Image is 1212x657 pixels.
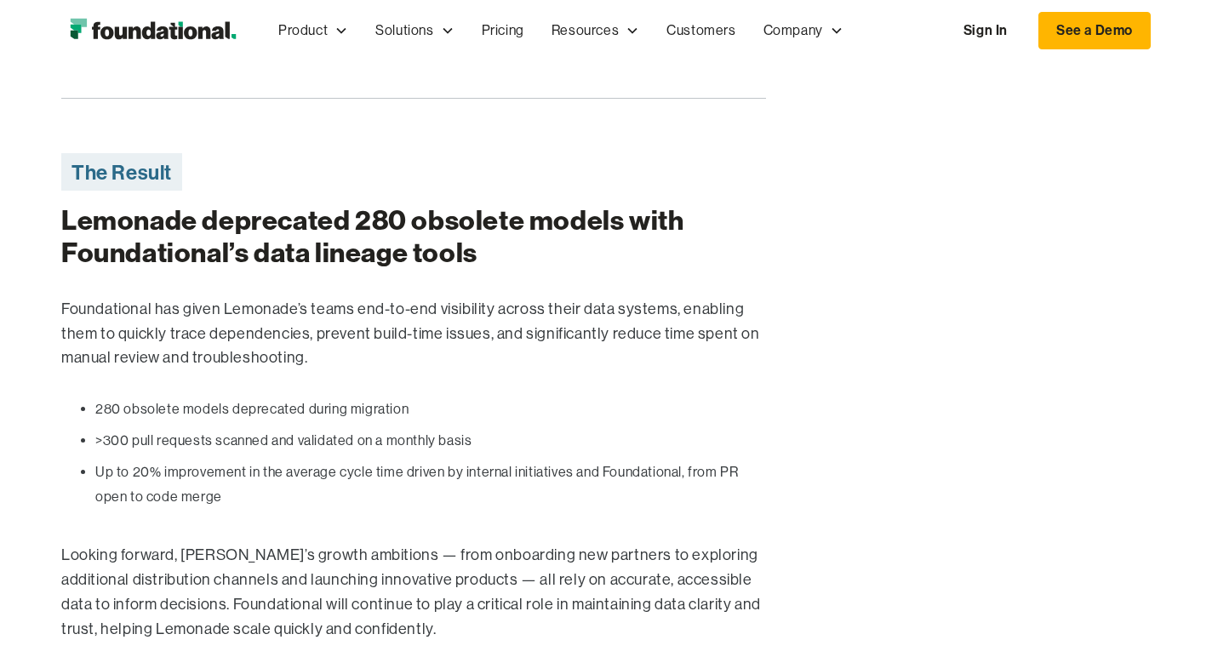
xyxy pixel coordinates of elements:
[265,3,362,59] div: Product
[95,429,766,454] li: >300 pull requests scanned and validated on a monthly basis
[362,3,467,59] div: Solutions
[946,13,1025,49] a: Sign In
[61,297,766,370] p: Foundational has given Lemonade’s teams end-to-end visibility across their data systems, enabling...
[763,20,823,42] div: Company
[468,3,538,59] a: Pricing
[61,543,766,641] p: Looking forward, [PERSON_NAME]’s growth ambitions — from onboarding new partners to exploring add...
[71,157,172,187] h2: The Result
[906,460,1212,657] iframe: Chat Widget
[653,3,749,59] a: Customers
[552,20,619,42] div: Resources
[61,14,244,48] img: Foundational Logo
[750,3,857,59] div: Company
[61,14,244,48] a: home
[278,20,328,42] div: Product
[538,3,653,59] div: Resources
[95,460,766,510] li: Up to 20% improvement in the average cycle time driven by internal initiatives and Foundational, ...
[61,204,683,269] strong: Lemonade deprecated 280 obsolete models with Foundational’s data lineage tools
[95,397,766,422] li: 280 obsolete models deprecated during migration
[375,20,433,42] div: Solutions
[1038,12,1151,49] a: See a Demo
